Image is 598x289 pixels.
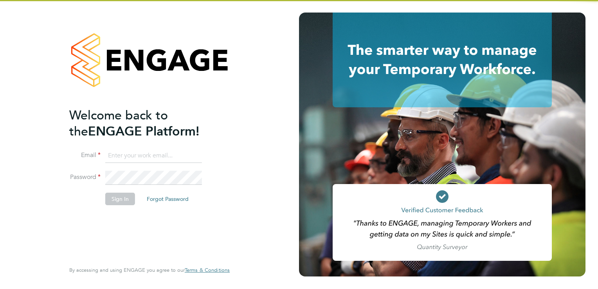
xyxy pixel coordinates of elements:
a: Terms & Conditions [185,267,230,273]
button: Forgot Password [140,193,195,205]
button: Sign In [105,193,135,205]
label: Email [69,151,101,159]
label: Password [69,173,101,181]
input: Enter your work email... [105,149,202,163]
span: By accessing and using ENGAGE you agree to our [69,267,230,273]
h2: ENGAGE Platform! [69,107,222,139]
span: Welcome back to the [69,108,168,139]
